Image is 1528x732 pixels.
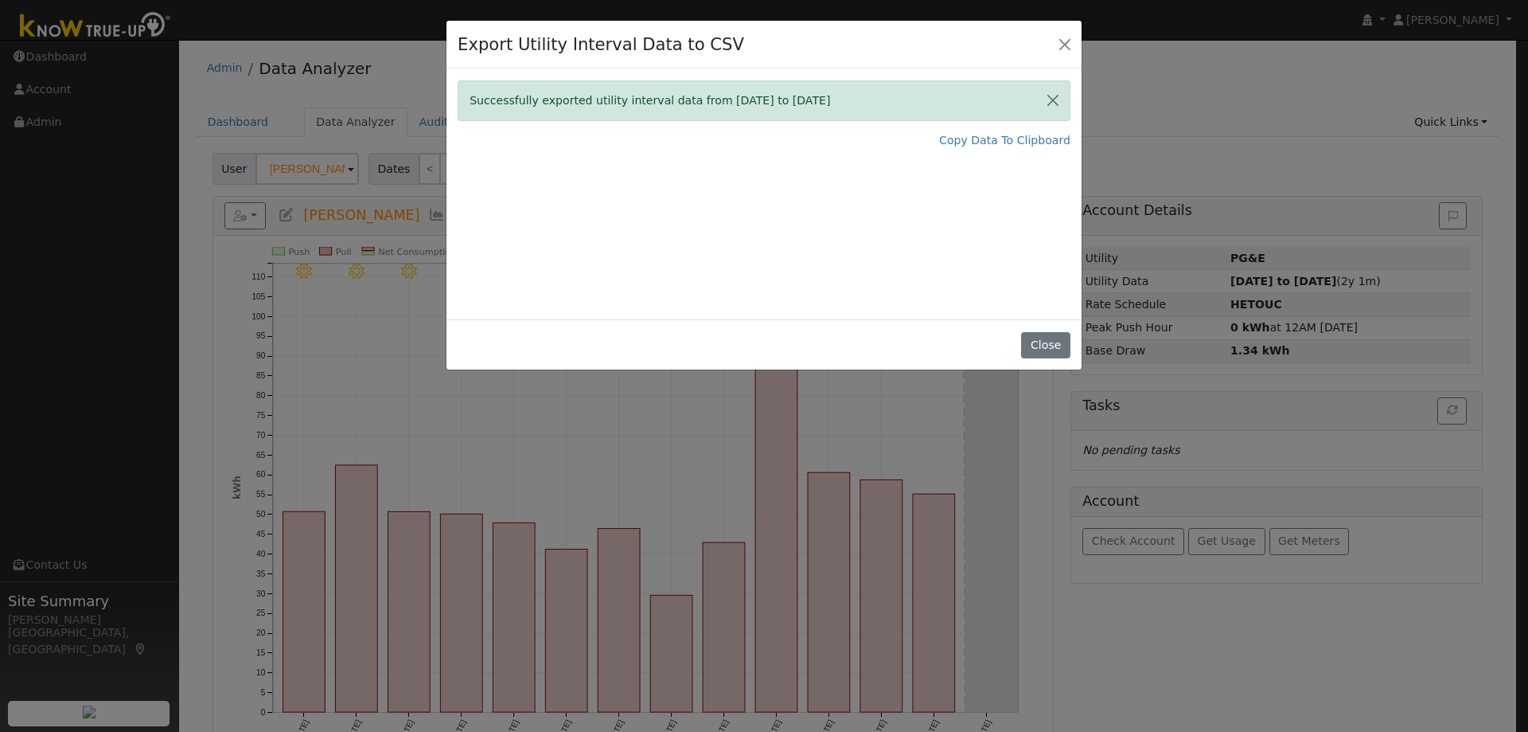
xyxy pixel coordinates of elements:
[458,80,1070,121] div: Successfully exported utility interval data from [DATE] to [DATE]
[1054,33,1076,55] button: Close
[1036,81,1070,120] button: Close
[939,132,1070,149] a: Copy Data To Clipboard
[1021,332,1070,359] button: Close
[458,32,744,57] h4: Export Utility Interval Data to CSV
